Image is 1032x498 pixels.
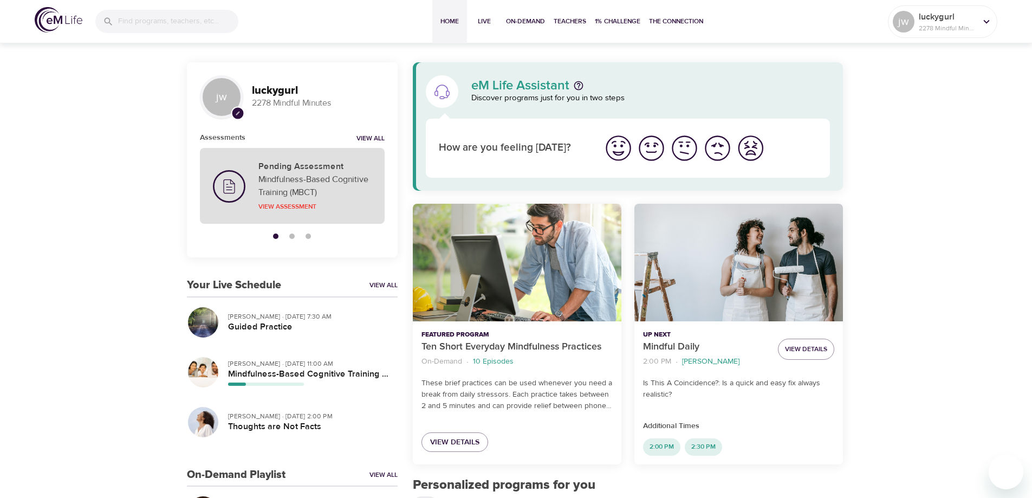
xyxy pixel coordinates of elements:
[919,23,976,33] p: 2278 Mindful Minutes
[118,10,238,33] input: Find programs, teachers, etc...
[603,133,633,163] img: great
[421,356,462,367] p: On-Demand
[252,85,385,97] h3: luckygurl
[506,16,545,27] span: On-Demand
[670,133,699,163] img: ok
[595,16,640,27] span: 1% Challenge
[701,132,734,165] button: I'm feeling bad
[228,368,389,380] h5: Mindfulness-Based Cognitive Training (MBCT)
[676,354,678,369] li: ·
[602,132,635,165] button: I'm feeling great
[778,339,834,360] button: View Details
[228,321,389,333] h5: Guided Practice
[643,354,769,369] nav: breadcrumb
[369,470,398,480] a: View All
[258,161,372,172] h5: Pending Assessment
[637,133,666,163] img: good
[643,442,680,451] span: 2:00 PM
[554,16,586,27] span: Teachers
[439,140,589,156] p: How are you feeling [DATE]?
[369,281,398,290] a: View All
[35,7,82,33] img: logo
[989,455,1023,489] iframe: Button to launch messaging window
[471,16,497,27] span: Live
[258,202,372,211] p: View Assessment
[685,438,722,456] div: 2:30 PM
[635,132,668,165] button: I'm feeling good
[668,132,701,165] button: I'm feeling ok
[433,83,451,100] img: eM Life Assistant
[734,132,767,165] button: I'm feeling worst
[356,134,385,144] a: View all notifications
[471,92,830,105] p: Discover programs just for you in two steps
[634,204,843,321] button: Mindful Daily
[466,354,469,369] li: ·
[893,11,914,33] div: jw
[421,330,613,340] p: Featured Program
[685,442,722,451] span: 2:30 PM
[682,356,739,367] p: [PERSON_NAME]
[252,97,385,109] p: 2278 Mindful Minutes
[430,436,479,449] span: View Details
[919,10,976,23] p: luckygurl
[785,344,827,355] span: View Details
[643,330,769,340] p: Up Next
[736,133,765,163] img: worst
[643,421,834,432] p: Additional Times
[421,340,613,354] p: Ten Short Everyday Mindfulness Practices
[437,16,463,27] span: Home
[643,438,680,456] div: 2:00 PM
[649,16,703,27] span: The Connection
[413,477,843,493] h2: Personalized programs for you
[187,469,285,481] h3: On-Demand Playlist
[703,133,732,163] img: bad
[200,75,243,119] div: jw
[258,173,372,199] p: Mindfulness-Based Cognitive Training (MBCT)
[471,79,569,92] p: eM Life Assistant
[228,421,389,432] h5: Thoughts are Not Facts
[643,340,769,354] p: Mindful Daily
[421,378,613,412] p: These brief practices can be used whenever you need a break from daily stressors. Each practice t...
[413,204,621,321] button: Ten Short Everyday Mindfulness Practices
[643,378,834,400] p: Is This A Coincidence?: Is a quick and easy fix always realistic?
[200,132,245,144] h6: Assessments
[421,354,613,369] nav: breadcrumb
[473,356,514,367] p: 10 Episodes
[421,432,488,452] a: View Details
[228,312,389,321] p: [PERSON_NAME] · [DATE] 7:30 AM
[228,411,389,421] p: [PERSON_NAME] · [DATE] 2:00 PM
[187,279,281,292] h3: Your Live Schedule
[228,359,389,368] p: [PERSON_NAME] · [DATE] 11:00 AM
[643,356,671,367] p: 2:00 PM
